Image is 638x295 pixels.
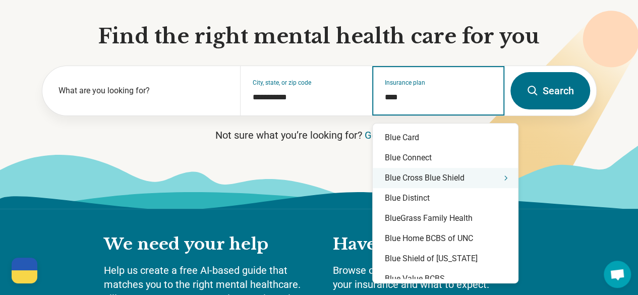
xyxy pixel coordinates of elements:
p: Browse our guide on how to use your insurance and what to expect. [333,263,535,291]
div: Blue Shield of [US_STATE] [373,249,518,269]
div: Blue Home BCBS of UNC [373,228,518,249]
button: Search [510,72,590,109]
div: Blue Connect [373,148,518,168]
h2: Have any questions? [333,234,535,255]
p: Not sure what you’re looking for? [42,128,597,142]
h1: Find the right mental health care for you [42,23,597,49]
div: Open chat [604,261,631,288]
div: Suggestions [373,128,518,279]
div: Blue Cross Blue Shield [373,168,518,188]
div: Blue Card [373,128,518,148]
div: Blue Value BCBS [373,269,518,289]
div: BlueGrass Family Health [373,208,518,228]
h2: We need your help [104,234,313,255]
a: Get matched [365,129,423,141]
div: Blue Distinct [373,188,518,208]
label: What are you looking for? [59,85,228,97]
